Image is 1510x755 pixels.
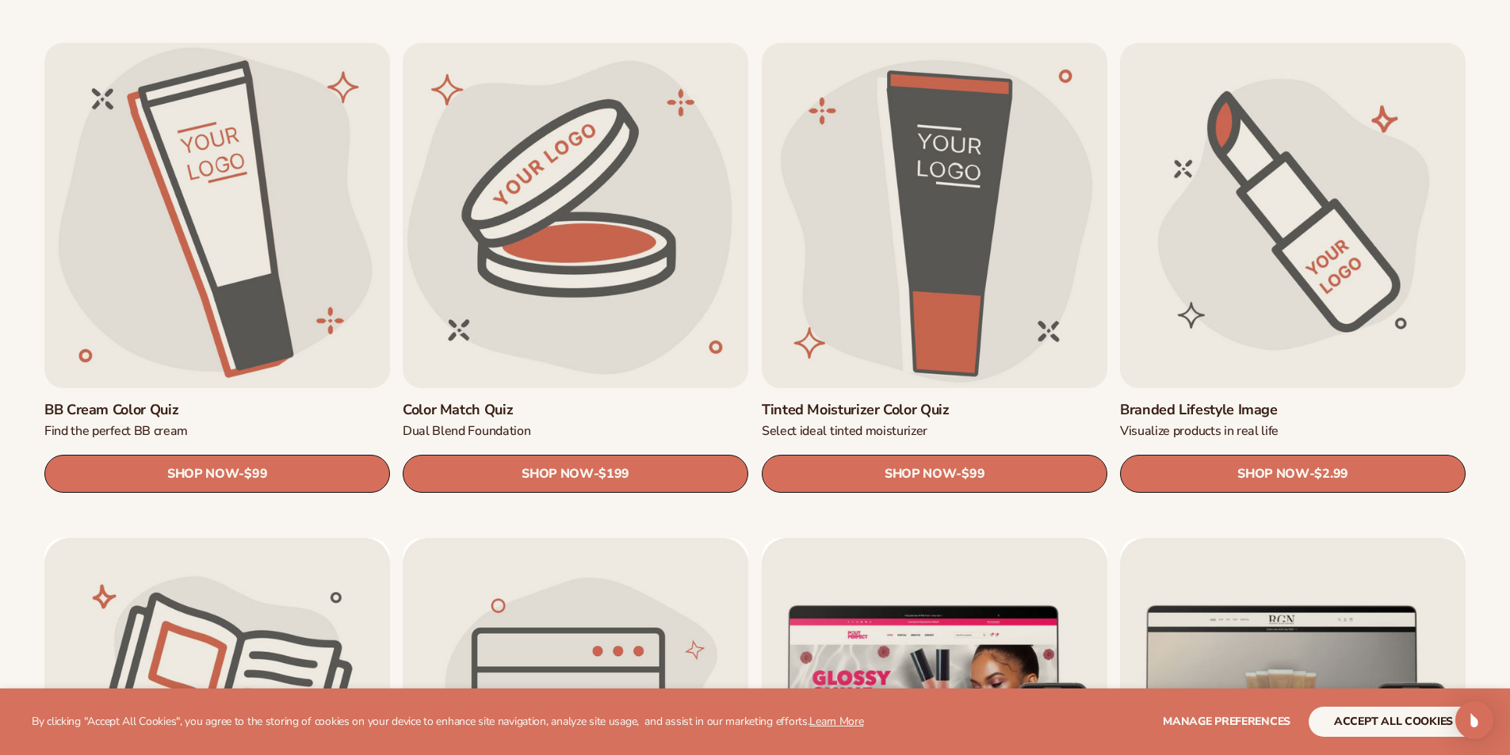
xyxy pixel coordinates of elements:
div: Open Intercom Messenger [1455,701,1493,739]
span: $99 [244,467,267,482]
a: SHOP NOW- $199 [403,456,748,494]
span: $99 [961,467,984,482]
a: SHOP NOW- $2.99 [1120,456,1466,494]
span: SHOP NOW [167,467,239,482]
p: By clicking "Accept All Cookies", you agree to the storing of cookies on your device to enhance s... [32,715,864,729]
span: SHOP NOW [885,467,956,482]
span: SHOP NOW [1237,467,1309,482]
a: Color Match Quiz [403,401,748,419]
span: SHOP NOW [522,467,593,482]
a: Branded Lifestyle Image [1120,401,1466,419]
button: accept all cookies [1309,707,1478,737]
a: BB Cream Color Quiz [44,401,390,419]
button: Manage preferences [1163,707,1290,737]
a: SHOP NOW- $99 [44,456,390,494]
span: Manage preferences [1163,714,1290,729]
a: Tinted Moisturizer Color Quiz [762,401,1107,419]
a: SHOP NOW- $99 [762,456,1107,494]
a: Learn More [809,714,863,729]
span: $199 [599,467,630,482]
span: $2.99 [1314,467,1348,482]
